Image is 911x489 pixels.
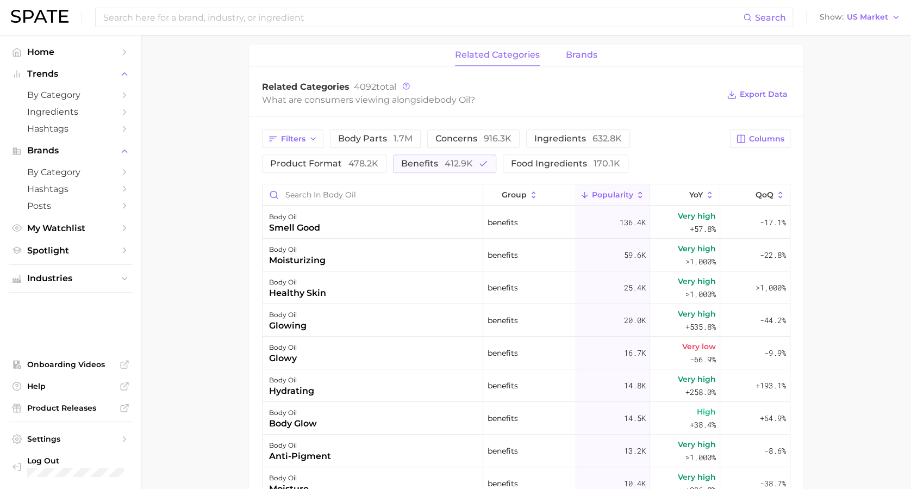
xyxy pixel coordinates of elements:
span: Ingredients [27,107,114,117]
span: Brands [27,146,114,156]
span: food ingredients [511,159,620,168]
div: body oil [269,472,309,485]
span: Very high [678,242,716,255]
div: anti-pigment [269,450,331,463]
span: Very high [678,209,716,222]
span: Spotlight [27,245,114,256]
span: -44.2% [760,314,786,327]
a: Ingredients [9,103,133,120]
span: Very high [678,275,716,288]
span: YoY [689,190,703,199]
span: Very high [678,438,716,451]
span: +193.1% [756,379,786,392]
span: Industries [27,274,114,283]
span: 170.1k [594,158,620,169]
div: What are consumers viewing alongside ? [262,92,719,107]
a: Posts [9,197,133,214]
span: body oil [434,95,470,105]
span: Very high [678,307,716,320]
span: 136.4k [620,216,646,229]
span: Help [27,381,114,391]
button: YoY [650,184,720,206]
span: Posts [27,201,114,211]
span: Log Out [27,456,124,466]
span: Popularity [592,190,633,199]
span: 4092 [354,82,376,92]
span: benefits [487,216,517,229]
a: Product Releases [9,400,133,416]
span: 412.9k [445,158,473,169]
span: 59.6k [624,249,646,262]
span: >1,000% [685,256,716,267]
button: Brands [9,143,133,159]
div: body oil [269,406,317,419]
button: body oilhealthy skinbenefits25.4kVery high>1,000%>1,000% [263,271,790,304]
div: body oil [269,439,331,452]
a: Onboarding Videos [9,356,133,373]
div: body oil [269,341,297,354]
a: Settings [9,431,133,447]
button: Columns [730,129,790,148]
span: by Category [27,167,114,177]
button: Trends [9,66,133,82]
span: brands [566,50,597,60]
span: concerns [435,134,511,143]
button: body oilbody glowbenefits14.5kHigh+38.4%+64.9% [263,402,790,435]
span: 14.8k [624,379,646,392]
span: Very low [682,340,716,353]
button: Industries [9,270,133,287]
a: Hashtags [9,181,133,197]
span: benefits [487,346,517,360]
span: total [354,82,396,92]
a: Spotlight [9,242,133,259]
img: SPATE [11,10,68,23]
div: body oil [269,211,320,224]
button: body oilglowingbenefits20.0kVery high+535.8%-44.2% [263,304,790,337]
span: +64.9% [760,412,786,425]
button: Filters [262,129,323,148]
button: body oilhydratingbenefits14.8kVery high+258.0%+193.1% [263,369,790,402]
div: body oil [269,276,326,289]
span: -9.9% [764,346,786,360]
a: My Watchlist [9,220,133,237]
span: +38.4% [690,418,716,431]
span: 13.2k [624,444,646,457]
span: Onboarding Videos [27,360,114,369]
span: related categories [455,50,540,60]
span: Product Releases [27,403,114,413]
span: +535.8% [685,320,716,333]
span: 632.8k [592,133,622,144]
span: +57.8% [690,222,716,236]
span: benefits [401,159,473,168]
span: Filters [281,134,305,144]
div: body oil [269,374,314,387]
span: 1.7m [394,133,413,144]
span: 25.4k [624,281,646,294]
span: Columns [749,134,784,144]
div: glowing [269,319,307,332]
span: QoQ [756,190,773,199]
span: Home [27,47,114,57]
button: Popularity [576,184,650,206]
button: group [483,184,576,206]
div: moisturizing [269,254,326,267]
span: benefits [487,314,517,327]
span: 478.2k [348,158,378,169]
span: Show [820,14,844,20]
a: by Category [9,86,133,103]
button: ShowUS Market [817,10,903,24]
button: body oilanti-pigmentbenefits13.2kVery high>1,000%-8.6% [263,435,790,467]
span: 20.0k [624,314,646,327]
button: QoQ [720,184,790,206]
div: body oil [269,243,326,256]
span: >1,000% [756,282,786,293]
span: -66.9% [690,353,716,366]
span: High [697,405,716,418]
span: Settings [27,434,114,444]
a: Home [9,44,133,60]
span: benefits [487,281,517,294]
div: body oil [269,308,307,321]
span: >1,000% [685,452,716,462]
span: Hashtags [27,123,114,134]
span: benefits [487,379,517,392]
